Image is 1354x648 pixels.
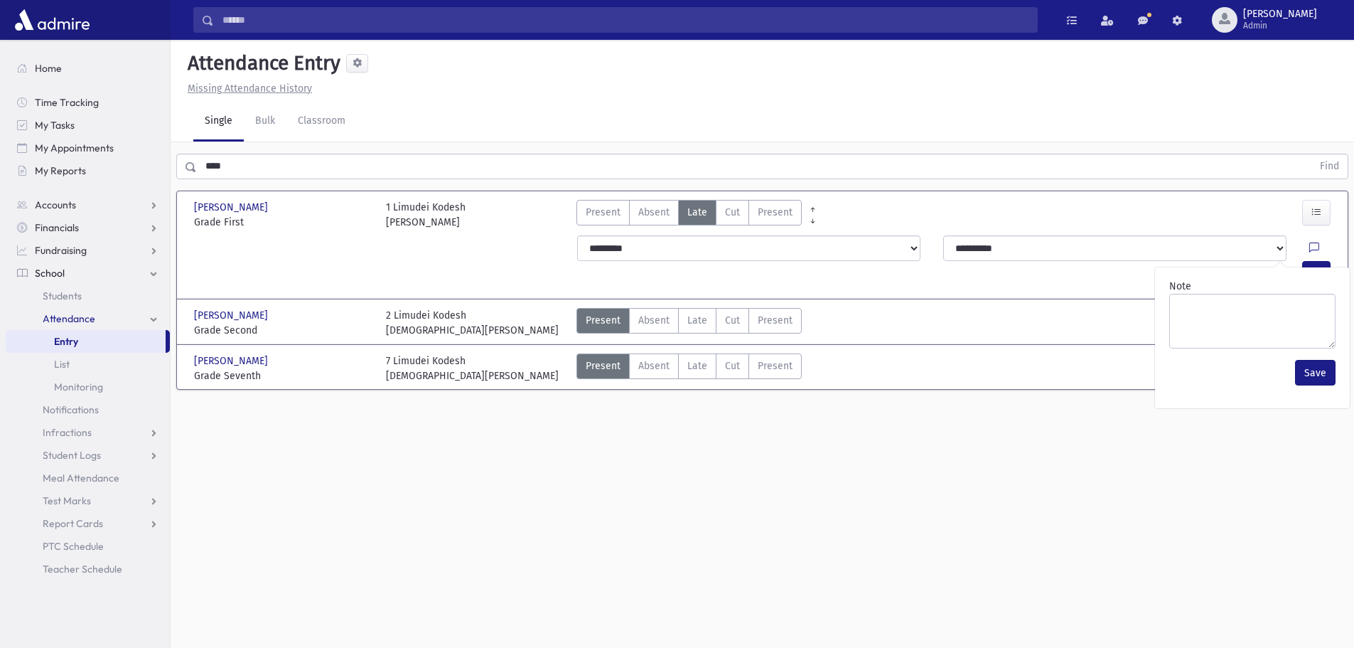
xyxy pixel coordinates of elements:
[687,205,707,220] span: Late
[1295,360,1336,386] button: Save
[6,307,170,330] a: Attendance
[6,285,170,307] a: Students
[214,7,1037,33] input: Search
[6,262,170,285] a: School
[725,358,740,373] span: Cut
[576,308,802,338] div: AttTypes
[6,330,166,353] a: Entry
[6,512,170,535] a: Report Cards
[638,358,670,373] span: Absent
[6,216,170,239] a: Financials
[758,205,792,220] span: Present
[1243,9,1317,20] span: [PERSON_NAME]
[386,200,466,230] div: 1 Limudei Kodesh [PERSON_NAME]
[35,244,87,257] span: Fundraising
[43,494,91,507] span: Test Marks
[194,308,271,323] span: [PERSON_NAME]
[1311,154,1348,179] button: Find
[286,102,357,142] a: Classroom
[54,381,103,393] span: Monitoring
[6,159,170,182] a: My Reports
[244,102,286,142] a: Bulk
[6,137,170,159] a: My Appointments
[43,472,119,484] span: Meal Attendance
[43,312,95,325] span: Attendance
[725,313,740,328] span: Cut
[6,467,170,489] a: Meal Attendance
[54,358,70,371] span: List
[386,354,559,383] div: 7 Limudei Kodesh [DEMOGRAPHIC_DATA][PERSON_NAME]
[35,267,65,280] span: School
[6,398,170,421] a: Notifications
[43,290,82,302] span: Students
[725,205,740,220] span: Cut
[182,83,312,95] a: Missing Attendance History
[43,426,92,439] span: Infractions
[188,83,312,95] u: Missing Attendance History
[35,96,99,109] span: Time Tracking
[6,444,170,467] a: Student Logs
[35,221,79,234] span: Financials
[386,308,559,338] div: 2 Limudei Kodesh [DEMOGRAPHIC_DATA][PERSON_NAME]
[43,563,122,575] span: Teacher Schedule
[35,62,62,75] span: Home
[54,335,78,348] span: Entry
[6,489,170,512] a: Test Marks
[35,142,114,154] span: My Appointments
[586,313,620,328] span: Present
[638,205,670,220] span: Absent
[194,354,271,368] span: [PERSON_NAME]
[6,535,170,558] a: PTC Schedule
[182,51,340,75] h5: Attendance Entry
[43,449,101,462] span: Student Logs
[11,6,93,34] img: AdmirePro
[586,358,620,373] span: Present
[687,313,707,328] span: Late
[6,558,170,580] a: Teacher Schedule
[576,200,802,230] div: AttTypes
[6,376,170,398] a: Monitoring
[193,102,244,142] a: Single
[576,354,802,383] div: AttTypes
[35,119,75,132] span: My Tasks
[194,200,271,215] span: [PERSON_NAME]
[6,57,170,80] a: Home
[6,91,170,114] a: Time Tracking
[6,239,170,262] a: Fundraising
[6,114,170,137] a: My Tasks
[35,164,86,177] span: My Reports
[35,198,76,211] span: Accounts
[43,403,99,416] span: Notifications
[6,353,170,376] a: List
[6,421,170,444] a: Infractions
[43,540,104,553] span: PTC Schedule
[194,215,372,230] span: Grade First
[1243,20,1317,31] span: Admin
[43,517,103,530] span: Report Cards
[638,313,670,328] span: Absent
[758,313,792,328] span: Present
[194,323,372,338] span: Grade Second
[758,358,792,373] span: Present
[586,205,620,220] span: Present
[6,193,170,216] a: Accounts
[687,358,707,373] span: Late
[1169,279,1191,294] label: Note
[194,368,372,383] span: Grade Seventh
